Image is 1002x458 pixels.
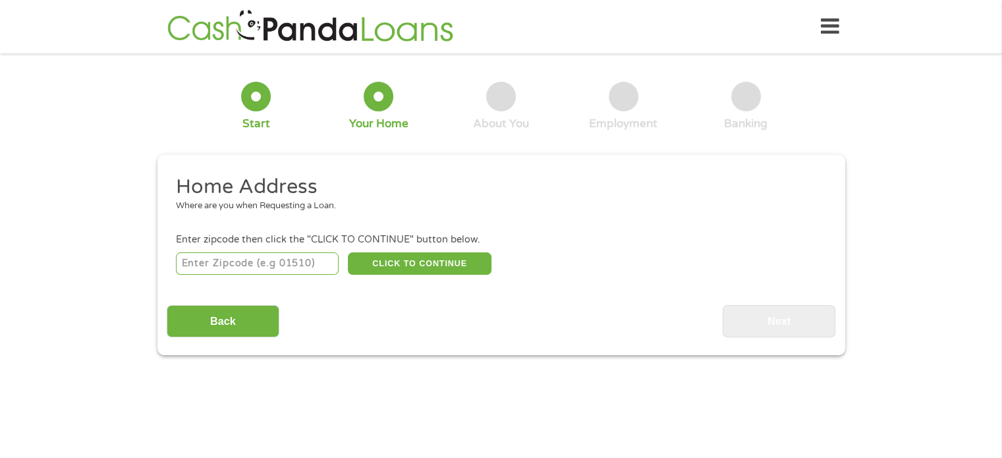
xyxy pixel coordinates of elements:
[176,233,825,247] div: Enter zipcode then click the "CLICK TO CONTINUE" button below.
[163,8,457,45] img: GetLoanNow Logo
[724,117,767,131] div: Banking
[167,305,279,337] input: Back
[723,305,835,337] input: Next
[176,200,816,213] div: Where are you when Requesting a Loan.
[176,174,816,200] h2: Home Address
[348,252,491,275] button: CLICK TO CONTINUE
[176,252,339,275] input: Enter Zipcode (e.g 01510)
[349,117,408,131] div: Your Home
[589,117,657,131] div: Employment
[242,117,270,131] div: Start
[473,117,529,131] div: About You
